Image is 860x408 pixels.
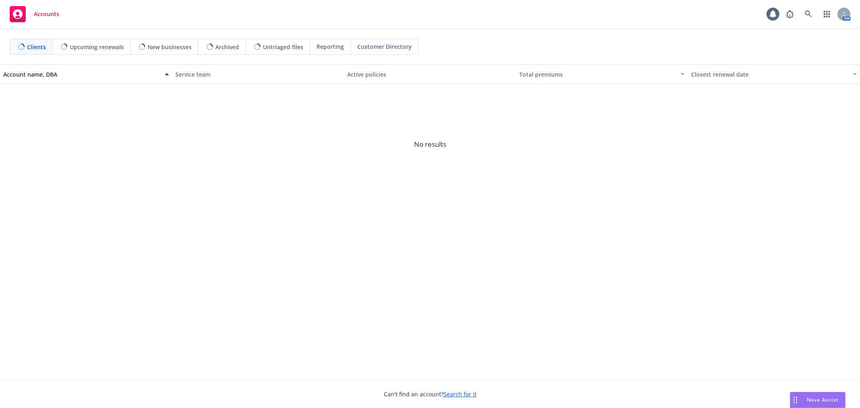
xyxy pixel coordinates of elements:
button: Nova Assist [790,392,845,408]
button: Closest renewal date [688,65,860,84]
span: Untriaged files [263,43,303,51]
span: Customer Directory [357,42,412,51]
span: Reporting [317,42,344,51]
div: Closest renewal date [691,70,848,79]
span: Upcoming renewals [70,43,124,51]
span: Accounts [34,11,59,17]
span: New businesses [148,43,192,51]
div: Service team [175,70,341,79]
span: Clients [27,43,46,51]
a: Report a Bug [782,6,798,22]
div: Drag to move [790,392,800,408]
a: Switch app [819,6,835,22]
button: Active policies [344,65,516,84]
button: Service team [172,65,344,84]
span: Archived [215,43,239,51]
div: Account name, DBA [3,70,160,79]
a: Accounts [6,3,62,25]
span: Nova Assist [807,396,839,403]
div: Total premiums [519,70,676,79]
a: Search [800,6,816,22]
span: Can't find an account? [384,390,477,398]
div: Active policies [347,70,513,79]
button: Total premiums [516,65,688,84]
a: Search for it [444,390,477,398]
